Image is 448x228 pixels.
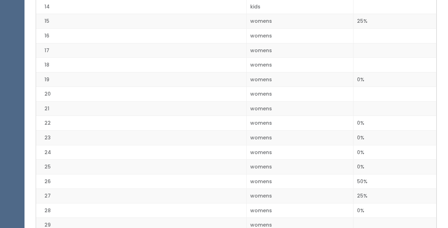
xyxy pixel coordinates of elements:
[36,145,247,160] td: 24
[353,189,436,203] td: 25%
[353,14,436,29] td: 25%
[353,72,436,87] td: 0%
[36,160,247,174] td: 25
[247,130,353,145] td: womens
[36,43,247,58] td: 17
[36,72,247,87] td: 19
[247,101,353,116] td: womens
[36,14,247,29] td: 15
[247,28,353,43] td: womens
[353,174,436,189] td: 50%
[36,58,247,72] td: 18
[36,87,247,102] td: 20
[36,28,247,43] td: 16
[247,189,353,203] td: womens
[353,203,436,218] td: 0%
[247,14,353,29] td: womens
[247,160,353,174] td: womens
[36,130,247,145] td: 23
[247,58,353,72] td: womens
[247,72,353,87] td: womens
[36,203,247,218] td: 28
[353,130,436,145] td: 0%
[247,203,353,218] td: womens
[247,145,353,160] td: womens
[36,189,247,203] td: 27
[36,116,247,131] td: 22
[247,87,353,102] td: womens
[36,174,247,189] td: 26
[353,160,436,174] td: 0%
[247,174,353,189] td: womens
[247,116,353,131] td: womens
[353,145,436,160] td: 0%
[247,43,353,58] td: womens
[353,116,436,131] td: 0%
[36,101,247,116] td: 21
